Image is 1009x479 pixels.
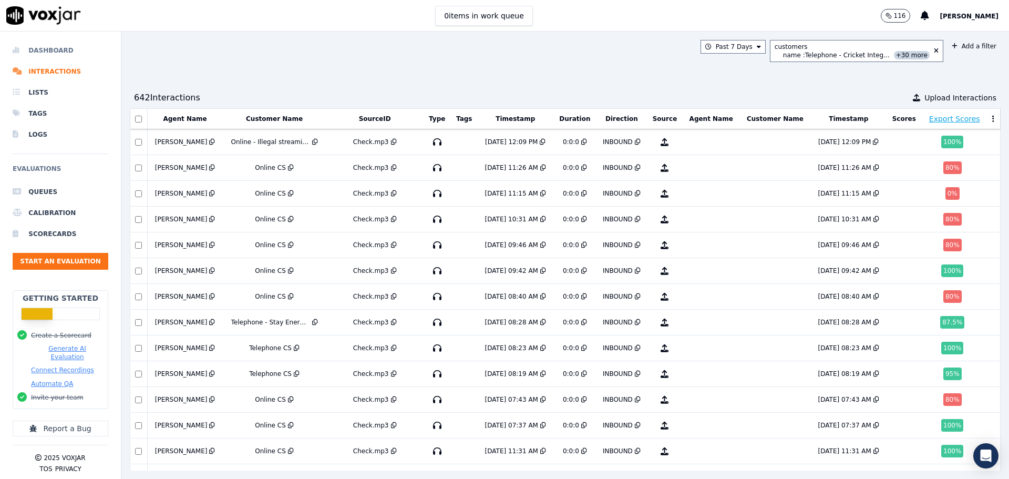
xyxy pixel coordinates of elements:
a: Tags [13,103,108,124]
button: [PERSON_NAME] [940,9,1009,22]
a: Calibration [13,202,108,223]
div: 642 Interaction s [134,91,200,104]
div: 0:0:0 [563,421,579,430]
button: SourceID [359,115,391,123]
div: [PERSON_NAME] [155,370,208,378]
div: 87.5 % [940,316,964,329]
div: 100 % [941,419,963,432]
div: [DATE] 07:43 AM [818,395,871,404]
div: 80 % [943,213,962,226]
div: 95 % [943,368,962,380]
span: +30 more [894,51,930,59]
button: Source [653,115,677,123]
div: [DATE] 11:31 AM [818,447,871,455]
button: Start an Evaluation [13,253,108,270]
div: Online CS [255,215,286,223]
div: Open Intercom Messenger [973,443,998,468]
div: Check.mp3 [353,395,389,404]
div: Telephone - Stay Energy Safe Line [231,318,310,327]
button: 116 [881,9,921,23]
button: Privacy [55,465,81,473]
div: [PERSON_NAME] [155,421,208,430]
li: Queues [13,181,108,202]
div: Online CS [255,292,286,301]
button: 116 [881,9,911,23]
div: [DATE] 08:28 AM [485,318,538,327]
div: INBOUND [603,241,633,249]
div: [DATE] 09:46 AM [485,241,538,249]
button: TOS [39,465,52,473]
div: Check.mp3 [353,267,389,275]
div: 0:0:0 [563,447,579,455]
a: Scorecards [13,223,108,244]
div: [DATE] 10:31 AM [818,215,871,223]
div: [DATE] 07:37 AM [485,421,538,430]
div: INBOUND [603,138,633,146]
div: 80 % [943,239,962,251]
div: 100 % [941,445,963,457]
div: INBOUND [603,370,633,378]
div: [DATE] 11:26 AM [485,164,538,172]
div: 0 % [945,187,960,200]
div: Telephone CS [249,370,292,378]
div: INBOUND [603,215,633,223]
div: [DATE] 08:19 AM [818,370,871,378]
div: [DATE] 08:40 AM [485,292,538,301]
div: Check.mp3 [353,447,389,455]
div: 0:0:0 [563,292,579,301]
div: Check.mp3 [353,189,389,198]
button: Report a Bug [13,421,108,436]
div: [DATE] 12:09 PM [485,138,538,146]
div: [PERSON_NAME] [155,241,208,249]
div: 0:0:0 [563,189,579,198]
div: Online - Illegal streaming in [GEOGRAPHIC_DATA] [231,138,310,146]
div: Online CS [255,447,286,455]
div: [DATE] 07:37 AM [818,421,871,430]
button: Duration [559,115,590,123]
button: Invite your team [31,393,83,402]
div: Online CS [255,421,286,430]
div: [PERSON_NAME] [155,447,208,455]
div: name : Telephone - Cricket Integ... [783,51,930,59]
div: 0:0:0 [563,164,579,172]
a: Dashboard [13,40,108,61]
div: [DATE] 09:46 AM [818,241,871,249]
div: 0:0:0 [563,215,579,223]
button: Tags [456,115,472,123]
div: INBOUND [603,344,633,352]
div: 80 % [943,161,962,174]
li: Interactions [13,61,108,82]
div: [PERSON_NAME] [155,292,208,301]
div: [DATE] 08:19 AM [485,370,538,378]
div: 100 % [941,342,963,354]
div: 80 % [943,393,962,406]
div: [PERSON_NAME] [155,395,208,404]
div: [DATE] 11:26 AM [818,164,871,172]
button: Agent Name [163,115,207,123]
div: 0:0:0 [563,138,579,146]
div: Check.mp3 [353,344,389,352]
li: Lists [13,82,108,103]
div: [DATE] 10:31 AM [485,215,538,223]
button: Timestamp [496,115,535,123]
div: Online CS [255,164,286,172]
div: Check.mp3 [353,215,389,223]
div: Online CS [255,395,286,404]
span: [PERSON_NAME] [940,13,998,20]
div: [DATE] 09:42 AM [818,267,871,275]
div: Check.mp3 [353,292,389,301]
div: [PERSON_NAME] [155,267,208,275]
button: 0items in work queue [435,6,533,26]
div: INBOUND [603,395,633,404]
div: [DATE] 11:15 AM [485,189,538,198]
a: Logs [13,124,108,145]
button: Create a Scorecard [31,331,91,340]
button: Past 7 Days [701,40,766,54]
div: [PERSON_NAME] [155,344,208,352]
div: Check.mp3 [353,138,389,146]
img: voxjar logo [6,6,81,25]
